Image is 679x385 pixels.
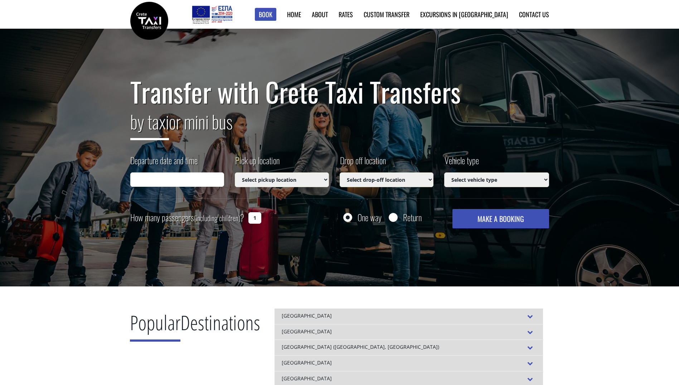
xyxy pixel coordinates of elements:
[275,308,543,324] div: [GEOGRAPHIC_DATA]
[130,77,549,107] h1: Transfer with Crete Taxi Transfers
[130,108,169,140] span: by taxi
[275,355,543,371] div: [GEOGRAPHIC_DATA]
[191,4,233,25] img: e-bannersEUERDF180X90.jpg
[255,8,276,21] a: Book
[339,10,353,19] a: Rates
[403,213,422,222] label: Return
[130,2,168,40] img: Crete Taxi Transfers | Safe Taxi Transfer Services from to Heraklion Airport, Chania Airport, Ret...
[519,10,549,19] a: Contact us
[194,213,240,223] small: (including children)
[275,339,543,355] div: [GEOGRAPHIC_DATA] ([GEOGRAPHIC_DATA], [GEOGRAPHIC_DATA])
[340,154,386,172] label: Drop off location
[275,324,543,340] div: [GEOGRAPHIC_DATA]
[420,10,508,19] a: Excursions in [GEOGRAPHIC_DATA]
[130,209,244,227] label: How many passengers ?
[358,213,382,222] label: One way
[452,209,549,228] button: MAKE A BOOKING
[130,309,180,342] span: Popular
[130,16,168,24] a: Crete Taxi Transfers | Safe Taxi Transfer Services from to Heraklion Airport, Chania Airport, Ret...
[235,154,280,172] label: Pick up location
[287,10,301,19] a: Home
[312,10,328,19] a: About
[444,154,479,172] label: Vehicle type
[130,308,260,347] h2: Destinations
[130,154,198,172] label: Departure date and time
[364,10,409,19] a: Custom Transfer
[130,107,549,146] h2: or mini bus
